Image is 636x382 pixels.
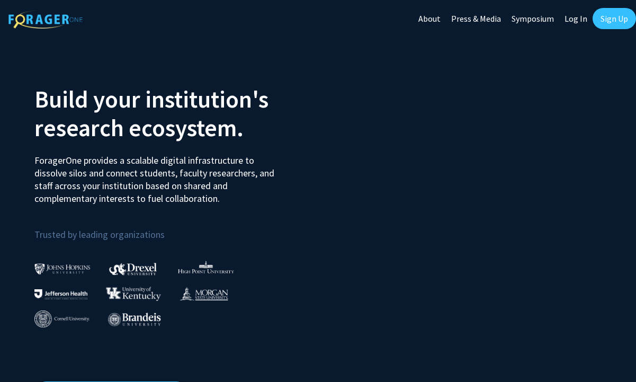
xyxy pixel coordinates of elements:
[34,289,87,299] img: Thomas Jefferson University
[34,85,310,142] h2: Build your institution's research ecosystem.
[593,8,636,29] a: Sign Up
[180,287,228,300] img: Morgan State University
[34,310,89,328] img: Cornell University
[34,146,277,205] p: ForagerOne provides a scalable digital infrastructure to dissolve silos and connect students, fac...
[178,261,234,273] img: High Point University
[108,313,161,326] img: Brandeis University
[8,10,83,29] img: ForagerOne Logo
[34,214,310,243] p: Trusted by leading organizations
[109,263,157,275] img: Drexel University
[34,263,91,274] img: Johns Hopkins University
[106,287,161,301] img: University of Kentucky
